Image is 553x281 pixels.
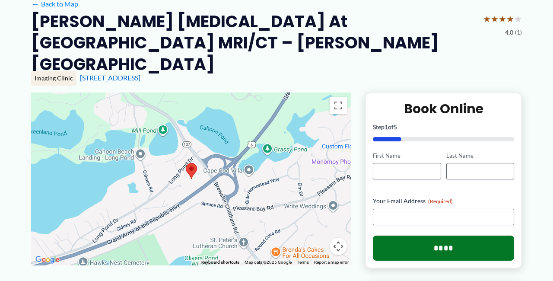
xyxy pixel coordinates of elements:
[31,11,476,75] h2: [PERSON_NAME] [MEDICAL_DATA] at [GEOGRAPHIC_DATA] MRI/CT – [PERSON_NAME][GEOGRAPHIC_DATA]
[483,11,491,27] span: ★
[373,197,514,205] label: Your Email Address
[491,11,499,27] span: ★
[514,11,522,27] span: ★
[506,11,514,27] span: ★
[245,260,292,265] span: Map data ©2025 Google
[515,27,522,38] span: (1)
[373,124,514,130] p: Step of
[297,260,309,265] a: Terms (opens in new tab)
[314,260,349,265] a: Report a map error
[330,238,347,255] button: Map camera controls
[394,123,397,131] span: 5
[201,259,239,265] button: Keyboard shortcuts
[428,198,453,204] span: (Required)
[499,11,506,27] span: ★
[80,73,140,82] a: [STREET_ADDRESS]
[446,152,514,160] label: Last Name
[330,97,347,114] button: Toggle fullscreen view
[33,254,62,265] a: Open this area in Google Maps (opens a new window)
[373,100,514,117] h2: Book Online
[373,152,441,160] label: First Name
[33,254,62,265] img: Google
[505,27,513,38] span: 4.0
[385,123,388,131] span: 1
[31,71,76,86] div: Imaging Clinic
